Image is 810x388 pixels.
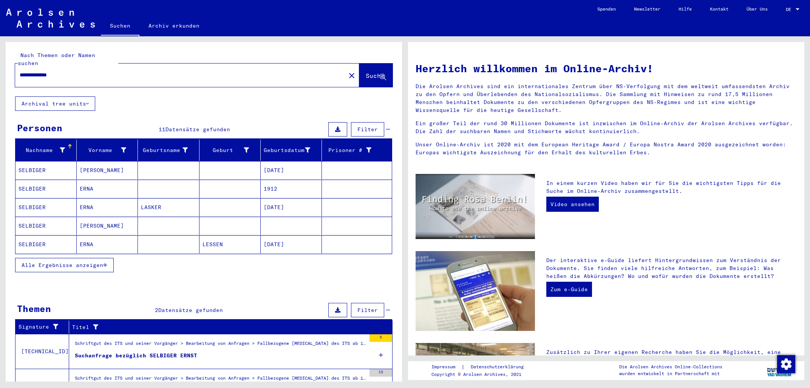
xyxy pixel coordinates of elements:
[344,68,359,83] button: Clear
[416,174,535,239] img: video.jpg
[75,375,366,385] div: Schriftgut des ITS und seiner Vorgänger > Bearbeitung von Anfragen > Fallbezogene [MEDICAL_DATA] ...
[138,140,199,161] mat-header-cell: Geburtsname
[359,64,393,87] button: Suche
[546,348,797,380] p: Zusätzlich zu Ihrer eigenen Recherche haben Sie die Möglichkeit, eine Anfrage an die Arolsen Arch...
[431,363,533,371] div: |
[77,217,138,235] mat-cell: [PERSON_NAME]
[80,146,126,154] div: Vorname
[80,144,138,156] div: Vorname
[15,96,95,111] button: Archival tree units
[19,144,76,156] div: Nachname
[15,334,69,369] td: [TECHNICAL_ID]
[322,140,392,161] mat-header-cell: Prisoner #
[15,140,77,161] mat-header-cell: Nachname
[416,82,797,114] p: Die Arolsen Archives sind ein internationales Zentrum über NS-Verfolgung mit dem weltweit umfasse...
[351,122,384,137] button: Filter
[101,17,139,36] a: Suchen
[546,179,797,195] p: In einem kurzen Video haben wir für Sie die wichtigsten Tipps für die Suche im Online-Archiv zusa...
[347,71,356,80] mat-icon: close
[369,369,392,377] div: 15
[261,198,322,216] mat-cell: [DATE]
[15,198,77,216] mat-cell: SELBIGER
[357,307,378,314] span: Filter
[202,146,249,154] div: Geburt‏
[17,121,62,135] div: Personen
[77,180,138,198] mat-cell: ERNA
[77,161,138,179] mat-cell: [PERSON_NAME]
[18,52,95,67] mat-label: Nach Themen oder Namen suchen
[141,144,199,156] div: Geburtsname
[351,303,384,317] button: Filter
[75,340,366,351] div: Schriftgut des ITS und seiner Vorgänger > Bearbeitung von Anfragen > Fallbezogene [MEDICAL_DATA] ...
[261,235,322,253] mat-cell: [DATE]
[465,363,533,371] a: Datenschutzerklärung
[261,161,322,179] mat-cell: [DATE]
[165,126,230,133] span: Datensätze gefunden
[72,321,383,333] div: Titel
[75,352,197,360] div: Suchanfrage bezüglich SELBIGER ERNST
[15,180,77,198] mat-cell: SELBIGER
[261,180,322,198] mat-cell: 1912
[15,161,77,179] mat-cell: SELBIGER
[77,140,138,161] mat-header-cell: Vorname
[139,17,209,35] a: Archiv erkunden
[431,363,461,371] a: Impressum
[19,146,65,154] div: Nachname
[6,9,95,28] img: Arolsen_neg.svg
[15,258,114,272] button: Alle Ergebnisse anzeigen
[202,144,260,156] div: Geburt‏
[786,7,794,12] span: DE
[369,334,392,342] div: 5
[72,323,374,331] div: Titel
[546,197,599,212] a: Video ansehen
[19,321,69,333] div: Signature
[141,146,187,154] div: Geburtsname
[619,363,722,370] p: Die Arolsen Archives Online-Collections
[416,251,535,331] img: eguide.jpg
[77,235,138,253] mat-cell: ERNA
[155,307,158,314] span: 2
[416,61,797,76] h1: Herzlich willkommen im Online-Archiv!
[431,371,533,378] p: Copyright © Arolsen Archives, 2021
[199,140,261,161] mat-header-cell: Geburt‏
[416,120,797,135] p: Ein großer Teil der rund 30 Millionen Dokumente ist inzwischen im Online-Archiv der Arolsen Archi...
[22,262,103,268] span: Alle Ergebnisse anzeigen
[546,256,797,280] p: Der interaktive e-Guide liefert Hintergrundwissen zum Verständnis der Dokumente. Sie finden viele...
[199,235,261,253] mat-cell: LESSEN
[325,146,371,154] div: Prisoner #
[765,361,794,380] img: yv_logo.png
[159,126,165,133] span: 11
[777,355,795,373] img: Zustimmung ändern
[15,235,77,253] mat-cell: SELBIGER
[158,307,223,314] span: Datensätze gefunden
[366,72,385,79] span: Suche
[416,141,797,157] p: Unser Online-Archiv ist 2020 mit dem European Heritage Award / Europa Nostra Award 2020 ausgezeic...
[77,198,138,216] mat-cell: ERNA
[17,302,51,315] div: Themen
[264,144,322,156] div: Geburtsdatum
[546,282,592,297] a: Zum e-Guide
[357,126,378,133] span: Filter
[19,323,59,331] div: Signature
[138,198,199,216] mat-cell: LASKER
[619,370,722,377] p: wurden entwickelt in Partnerschaft mit
[264,146,310,154] div: Geburtsdatum
[15,217,77,235] mat-cell: SELBIGER
[261,140,322,161] mat-header-cell: Geburtsdatum
[325,144,383,156] div: Prisoner #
